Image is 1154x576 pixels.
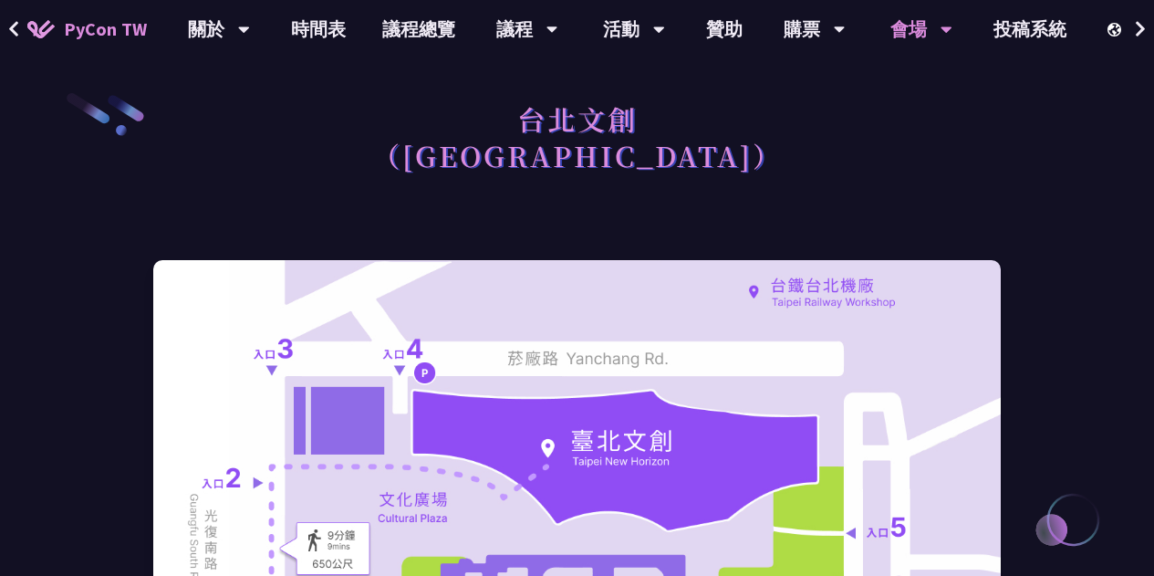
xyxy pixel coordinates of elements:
span: PyCon TW [64,16,147,43]
a: PyCon TW [9,6,165,52]
h1: 台北文創 （[GEOGRAPHIC_DATA]） [372,91,783,183]
img: Home icon of PyCon TW 2025 [27,20,55,38]
img: Locale Icon [1107,23,1126,37]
